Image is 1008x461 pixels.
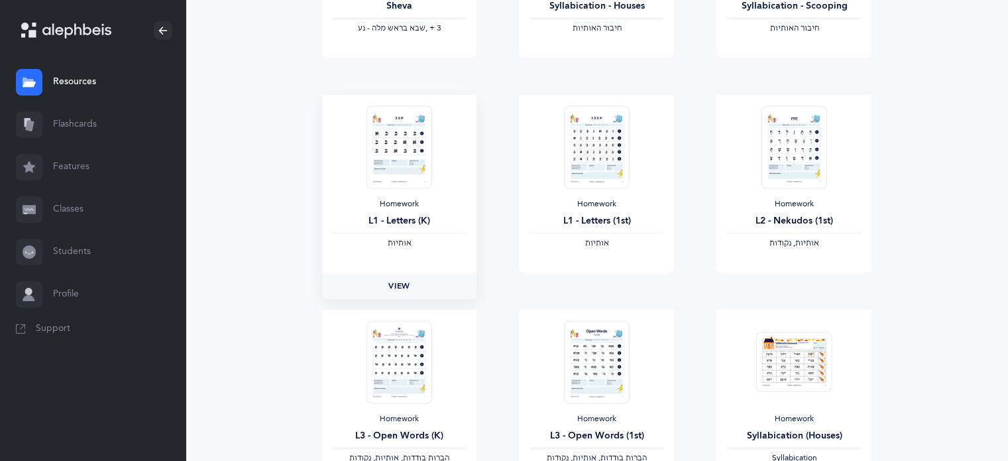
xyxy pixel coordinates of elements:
div: Syllabication (Houses) [727,429,861,443]
span: ‫אותיות‬ [585,238,608,247]
div: L1 - Letters (K) [333,214,467,228]
div: Homework [727,199,861,210]
div: L1 - Letters (1st) [530,214,663,228]
div: ‪, + 3‬ [333,23,467,34]
div: Homework [333,199,467,210]
div: Homework [333,414,467,425]
img: Homework_L3_OpenWords_O_Red_EN_thumbnail_1731217670.png [564,320,629,403]
span: ‫חיבור האותיות‬ [572,23,621,33]
span: ‫חיבור האותיות‬ [769,23,818,33]
img: Homework_L2_Nekudos_R_EN_1_thumbnail_1731617499.png [761,105,826,188]
div: Homework [727,414,861,425]
img: Homework_L1_Letters_O_Red_EN_thumbnail_1731215195.png [564,105,629,188]
span: View [388,280,410,292]
span: ‫אותיות, נקודות‬ [769,238,819,247]
img: Homework_Syllabication-EN_Red_Houses_EN_thumbnail_1724301135.png [756,332,832,392]
div: L3 - Open Words (K) [333,429,467,443]
div: L3 - Open Words (1st) [530,429,663,443]
span: ‫שבא בראש מלה - נע‬ [357,23,425,33]
img: Homework_L3_OpenWords_R_EN_thumbnail_1731229486.png [366,320,431,403]
div: Homework [530,199,663,210]
img: Homework_L1_Letters_R_EN_thumbnail_1731214661.png [366,105,431,188]
span: ‫אותיות‬ [387,238,411,247]
div: Homework [530,414,663,425]
span: Support [36,322,70,336]
div: L2 - Nekudos (1st) [727,214,861,228]
a: View [322,273,477,299]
